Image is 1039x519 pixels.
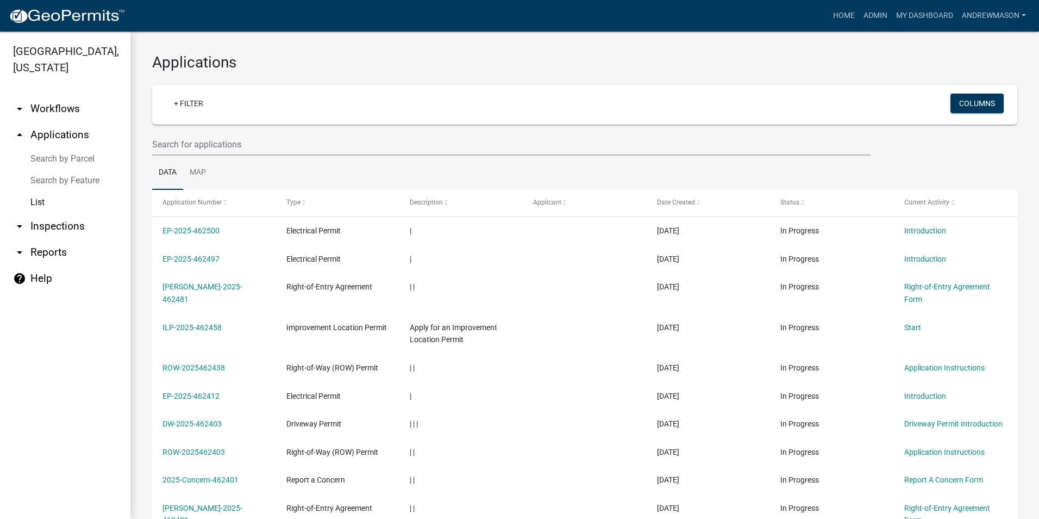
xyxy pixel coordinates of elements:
span: Report a Concern [286,475,345,484]
a: + Filter [165,94,212,113]
a: ILP-2025-462458 [162,323,222,332]
span: 08/11/2025 [657,504,679,512]
h3: Applications [152,53,1017,72]
i: arrow_drop_up [13,128,26,141]
span: | | [410,448,415,456]
a: EP-2025-462497 [162,255,220,263]
a: Data [152,156,183,190]
span: | | [410,282,415,291]
datatable-header-cell: Current Activity [894,190,1017,216]
button: Columns [950,94,1004,113]
a: DW-2025-462403 [162,419,222,428]
datatable-header-cell: Status [770,190,893,216]
a: My Dashboard [892,5,957,26]
span: Application Number [162,199,222,206]
datatable-header-cell: Application Number [152,190,276,216]
i: arrow_drop_down [13,102,26,115]
span: 08/12/2025 [657,226,679,235]
span: Description [410,199,443,206]
span: In Progress [780,448,819,456]
span: | [410,226,411,235]
span: 08/11/2025 [657,392,679,400]
span: Electrical Permit [286,392,341,400]
span: Status [780,199,799,206]
input: Search for applications [152,133,871,156]
a: EP-2025-462500 [162,226,220,235]
a: EP-2025-462412 [162,392,220,400]
a: Map [183,156,212,190]
a: Application Instructions [904,363,985,372]
span: Right-of-Way (ROW) Permit [286,363,378,372]
span: Type [286,199,301,206]
datatable-header-cell: Type [276,190,399,216]
a: Admin [859,5,892,26]
span: | [410,392,411,400]
span: In Progress [780,419,819,428]
span: | | [410,363,415,372]
a: ROW-2025462403 [162,448,225,456]
span: | [410,255,411,263]
span: Electrical Permit [286,226,341,235]
i: help [13,272,26,285]
a: [PERSON_NAME]-2025-462481 [162,282,242,304]
span: Current Activity [904,199,949,206]
span: 08/11/2025 [657,448,679,456]
span: Right-of-Entry Agreement [286,282,372,291]
span: Right-of-Entry Agreement [286,504,372,512]
span: In Progress [780,255,819,263]
span: In Progress [780,504,819,512]
datatable-header-cell: Applicant [523,190,646,216]
i: arrow_drop_down [13,246,26,259]
span: In Progress [780,392,819,400]
a: 2025-Concern-462401 [162,475,239,484]
span: In Progress [780,226,819,235]
span: In Progress [780,475,819,484]
a: Report A Concern Form [904,475,983,484]
span: 08/12/2025 [657,255,679,263]
span: | | | [410,419,418,428]
a: Introduction [904,392,946,400]
span: Right-of-Way (ROW) Permit [286,448,378,456]
span: | | [410,475,415,484]
datatable-header-cell: Date Created [647,190,770,216]
span: 08/11/2025 [657,475,679,484]
a: Home [829,5,859,26]
span: Driveway Permit [286,419,341,428]
span: In Progress [780,363,819,372]
span: In Progress [780,282,819,291]
span: Electrical Permit [286,255,341,263]
a: ROW-2025462438 [162,363,225,372]
span: 08/11/2025 [657,323,679,332]
a: Right-of-Entry Agreement Form [904,282,990,304]
span: Apply for an Improvement Location Permit [410,323,497,344]
i: arrow_drop_down [13,220,26,233]
a: Driveway Permit Introduction [904,419,1003,428]
span: 08/11/2025 [657,419,679,428]
span: 08/11/2025 [657,363,679,372]
a: Application Instructions [904,448,985,456]
span: In Progress [780,323,819,332]
span: 08/12/2025 [657,282,679,291]
span: Improvement Location Permit [286,323,387,332]
span: | | [410,504,415,512]
datatable-header-cell: Description [399,190,523,216]
a: Start [904,323,921,332]
a: Introduction [904,226,946,235]
a: Introduction [904,255,946,263]
span: Date Created [657,199,695,206]
a: AndrewMason [957,5,1030,26]
span: Applicant [533,199,561,206]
